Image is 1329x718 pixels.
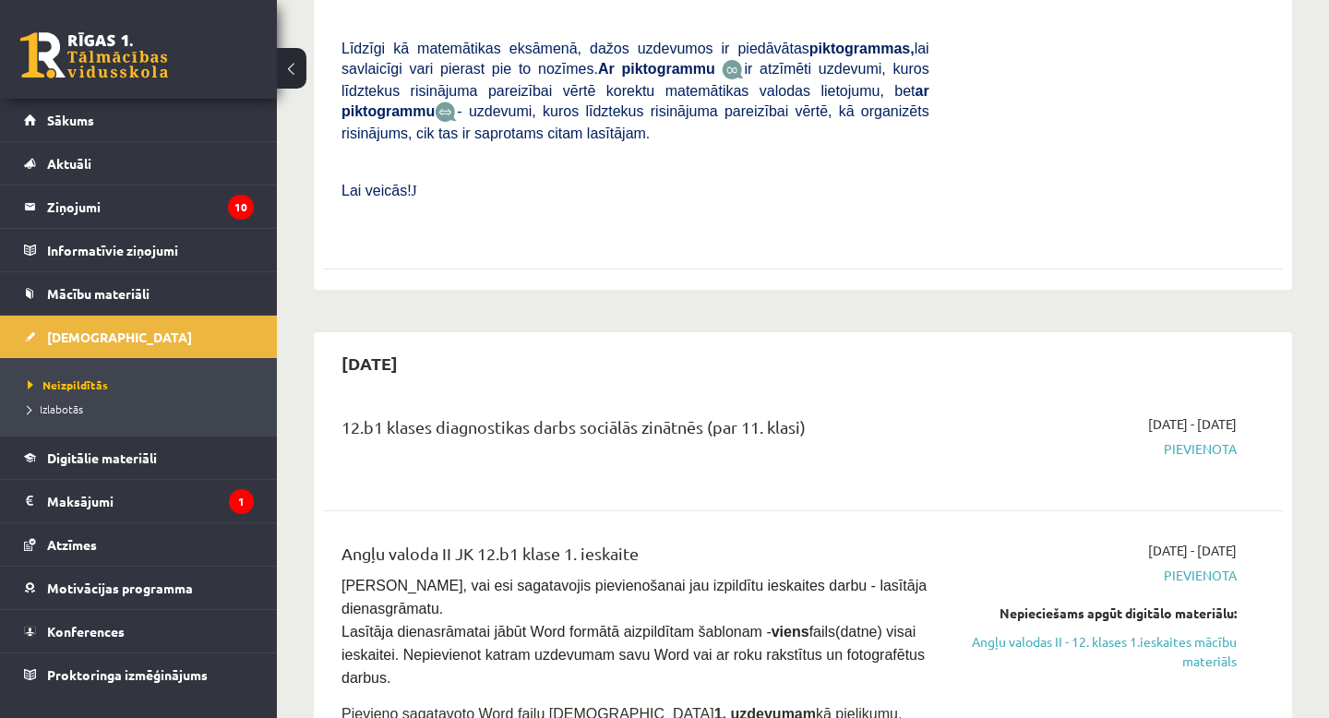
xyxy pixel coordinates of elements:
div: Angļu valoda II JK 12.b1 klase 1. ieskaite [341,541,929,575]
span: J [412,183,417,198]
span: - uzdevumi, kuros līdztekus risinājuma pareizībai vērtē, kā organizēts risinājums, cik tas ir sap... [341,103,929,141]
strong: viens [772,624,809,640]
div: 12.b1 klases diagnostikas darbs sociālās zinātnēs (par 11. klasi) [341,414,929,449]
span: Izlabotās [28,401,83,416]
a: Motivācijas programma [24,567,254,609]
img: JfuEzvunn4EvwAAAAASUVORK5CYII= [722,59,744,80]
a: Sākums [24,99,254,141]
a: Izlabotās [28,401,258,417]
a: [DEMOGRAPHIC_DATA] [24,316,254,358]
i: 10 [228,195,254,220]
span: Sākums [47,112,94,128]
a: Angļu valodas II - 12. klases 1.ieskaites mācību materiāls [957,632,1237,671]
legend: Maksājumi [47,480,254,522]
span: Atzīmes [47,536,97,553]
span: Digitālie materiāli [47,449,157,466]
span: Līdzīgi kā matemātikas eksāmenā, dažos uzdevumos ir piedāvātas lai savlaicīgi vari pierast pie to... [341,41,929,77]
span: [DEMOGRAPHIC_DATA] [47,329,192,345]
span: Motivācijas programma [47,580,193,596]
legend: Informatīvie ziņojumi [47,229,254,271]
span: Proktoringa izmēģinājums [47,666,208,683]
img: wKvN42sLe3LLwAAAABJRU5ErkJggg== [435,102,457,123]
a: Konferences [24,610,254,652]
a: Ziņojumi10 [24,185,254,228]
h2: [DATE] [323,341,416,385]
span: [DATE] - [DATE] [1148,414,1237,434]
a: Digitālie materiāli [24,437,254,479]
a: Mācību materiāli [24,272,254,315]
span: ir atzīmēti uzdevumi, kuros līdztekus risinājuma pareizībai vērtē korektu matemātikas valodas lie... [341,61,929,119]
a: Aktuāli [24,142,254,185]
a: Proktoringa izmēģinājums [24,653,254,696]
div: Nepieciešams apgūt digitālo materiālu: [957,604,1237,623]
b: Ar piktogrammu [598,61,715,77]
b: piktogrammas, [809,41,915,56]
span: Lai veicās! [341,183,412,198]
span: Neizpildītās [28,377,108,392]
span: Pievienota [957,439,1237,459]
span: Aktuāli [47,155,91,172]
span: Konferences [47,623,125,640]
span: [PERSON_NAME], vai esi sagatavojis pievienošanai jau izpildītu ieskaites darbu - lasītāja dienasg... [341,578,931,686]
a: Informatīvie ziņojumi [24,229,254,271]
span: Pievienota [957,566,1237,585]
a: Rīgas 1. Tālmācības vidusskola [20,32,168,78]
i: 1 [229,489,254,514]
a: Atzīmes [24,523,254,566]
legend: Ziņojumi [47,185,254,228]
a: Maksājumi1 [24,480,254,522]
span: Mācību materiāli [47,285,150,302]
span: [DATE] - [DATE] [1148,541,1237,560]
a: Neizpildītās [28,377,258,393]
